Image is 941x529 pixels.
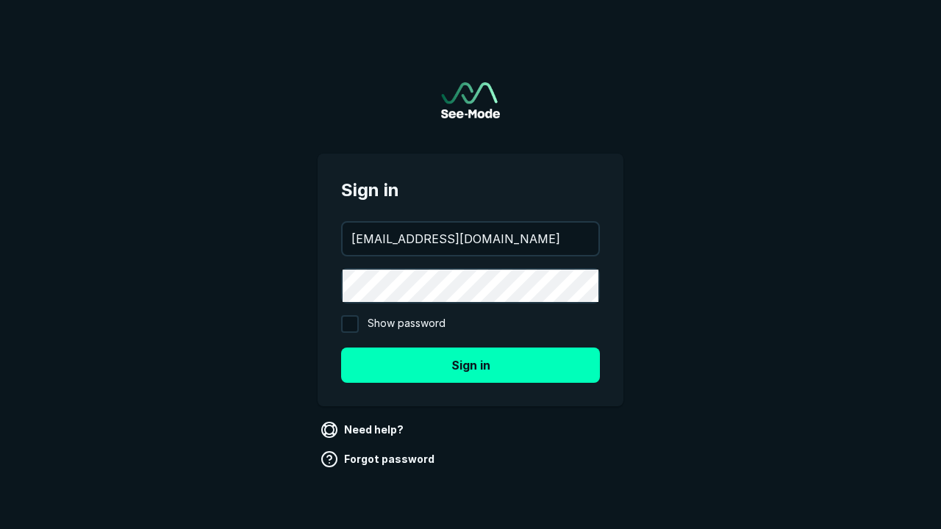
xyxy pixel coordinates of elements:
[441,82,500,118] img: See-Mode Logo
[318,418,409,442] a: Need help?
[343,223,598,255] input: your@email.com
[318,447,440,471] a: Forgot password
[341,348,600,383] button: Sign in
[341,177,600,204] span: Sign in
[441,82,500,118] a: Go to sign in
[368,315,446,333] span: Show password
